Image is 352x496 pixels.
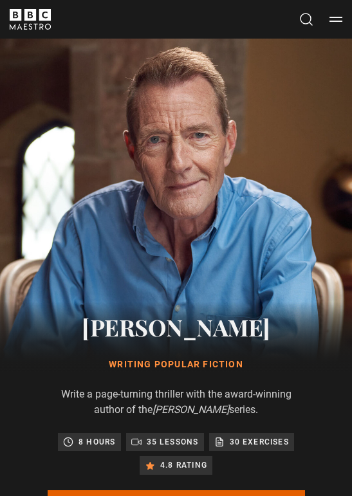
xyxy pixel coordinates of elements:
p: 8 hours [79,436,115,448]
h1: Writing Popular Fiction [48,358,305,371]
p: 35 lessons [147,436,199,448]
button: Toggle navigation [329,13,342,26]
i: [PERSON_NAME] [153,403,229,416]
p: Write a page-turning thriller with the award-winning author of the series. [48,387,305,418]
svg: BBC Maestro [10,9,51,30]
h2: [PERSON_NAME] [48,311,305,343]
p: 4.8 rating [160,459,207,472]
p: 30 exercises [230,436,289,448]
